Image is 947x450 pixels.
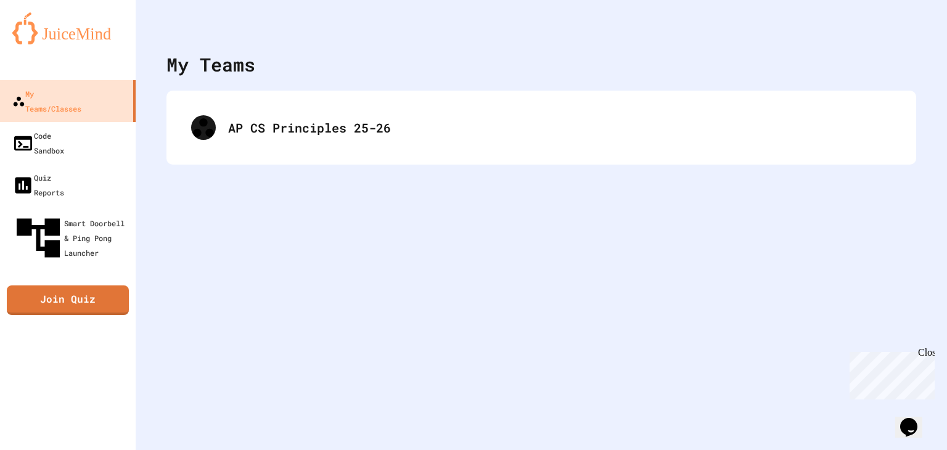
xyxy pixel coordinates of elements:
[7,285,129,315] a: Join Quiz
[166,51,255,78] div: My Teams
[5,5,85,78] div: Chat with us now!Close
[12,12,123,44] img: logo-orange.svg
[12,212,131,264] div: Smart Doorbell & Ping Pong Launcher
[12,170,64,200] div: Quiz Reports
[12,128,64,158] div: Code Sandbox
[845,347,935,399] iframe: chat widget
[228,118,892,137] div: AP CS Principles 25-26
[895,401,935,438] iframe: chat widget
[12,86,81,116] div: My Teams/Classes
